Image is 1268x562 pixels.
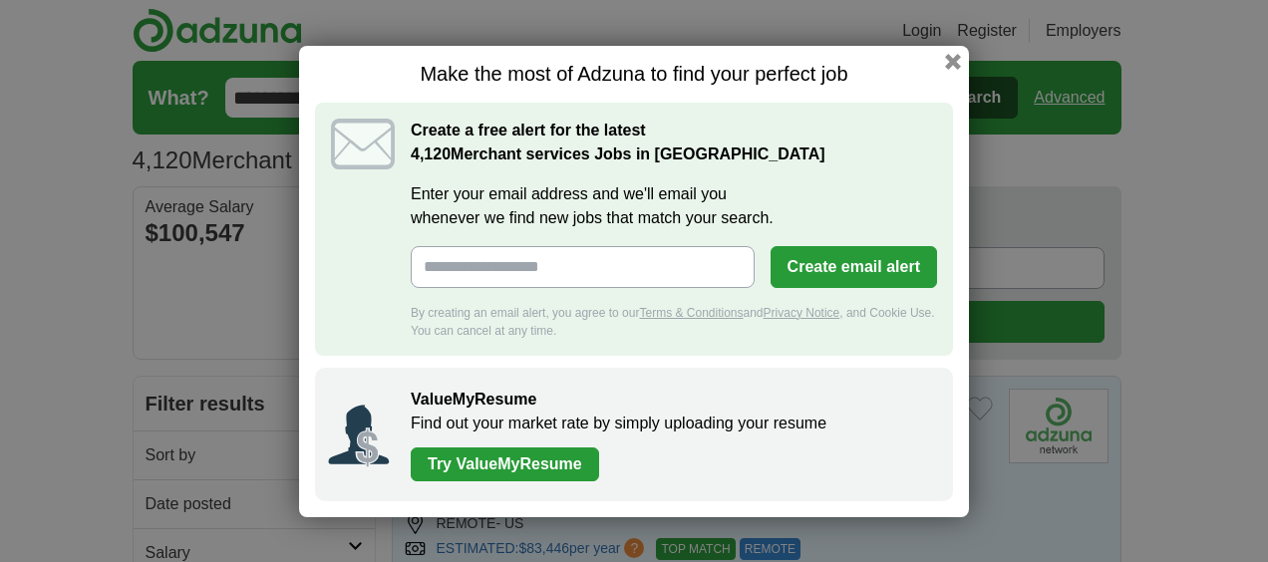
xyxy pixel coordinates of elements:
p: Find out your market rate by simply uploading your resume [411,412,933,435]
h2: ValueMyResume [411,388,933,412]
h2: Create a free alert for the latest [411,119,937,166]
button: Create email alert [771,246,937,288]
img: icon_email.svg [331,119,395,169]
label: Enter your email address and we'll email you whenever we find new jobs that match your search. [411,182,937,230]
a: Terms & Conditions [639,306,743,320]
div: By creating an email alert, you agree to our and , and Cookie Use. You can cancel at any time. [411,304,937,340]
span: 4,120 [411,142,451,166]
a: Try ValueMyResume [411,447,599,481]
h1: Make the most of Adzuna to find your perfect job [315,62,953,87]
strong: Merchant services Jobs in [GEOGRAPHIC_DATA] [411,145,825,162]
a: Privacy Notice [764,306,840,320]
